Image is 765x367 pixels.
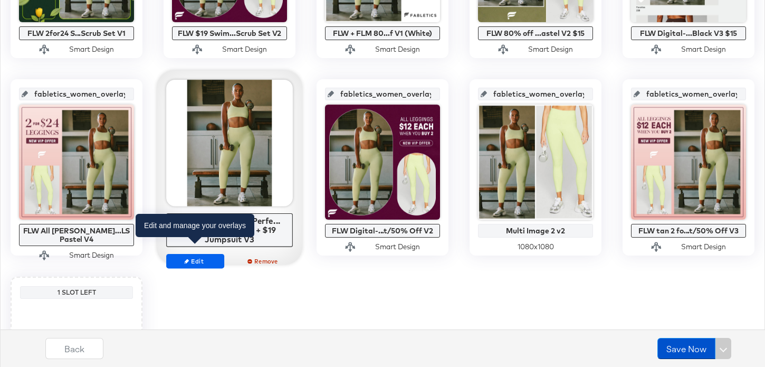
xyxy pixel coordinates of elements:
div: Smart Design [681,44,726,54]
div: FLW Digital-...t/50% Off V2 [328,227,437,235]
div: 1080 x 1080 [478,242,593,252]
button: Remove [235,254,293,269]
div: FLW 80% off ...astel V2 $15 [481,29,590,37]
div: Smart Design [528,44,573,54]
button: Back [45,338,103,359]
button: Edit [166,254,224,269]
div: FLW 2for24 S...Scrub Set V1 [22,29,131,37]
div: Smart Design [681,242,726,252]
div: Smart Design [375,44,420,54]
div: FLW tan 2 fo...t/50% Off V3 [634,227,743,235]
span: Remove [240,257,288,265]
div: FLW $19 Swim...Scrub Set V2 [175,29,284,37]
div: FLW Digital-...Black V3 $15 [634,29,743,37]
span: Edit [171,257,219,265]
div: Smart Design [69,44,114,54]
div: FLW + FLM 80...f V1 (White) [328,29,437,37]
div: Multi Image 2 v2 [481,227,590,235]
div: 1 Slot Left [23,288,130,297]
button: Save Now [657,338,715,359]
div: Smart Design [69,250,114,260]
div: FLW 80% off Your Perfe...[PERSON_NAME] + $19 Jumpsuit V3 [169,216,290,244]
div: Smart Design [222,44,267,54]
div: Smart Design [375,242,420,252]
div: FLW All [PERSON_NAME]...LS Pastel V4 [22,227,131,243]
